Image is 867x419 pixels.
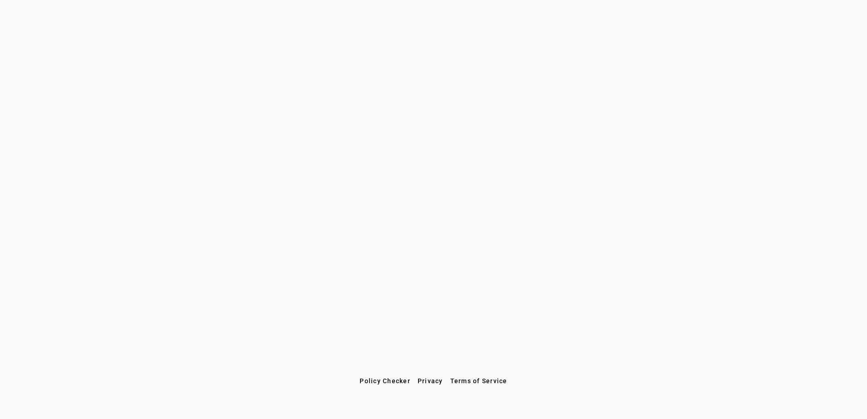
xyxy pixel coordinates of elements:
[356,373,414,389] button: Policy Checker
[450,377,507,385] span: Terms of Service
[360,377,410,385] span: Policy Checker
[418,377,443,385] span: Privacy
[414,373,447,389] button: Privacy
[447,373,511,389] button: Terms of Service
